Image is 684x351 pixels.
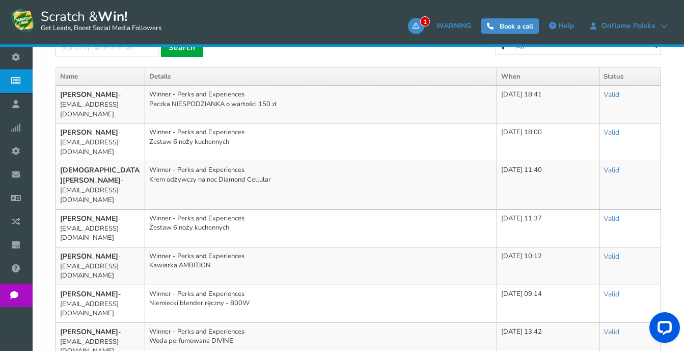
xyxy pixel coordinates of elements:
[497,123,599,161] td: [DATE] 18:00
[145,67,497,86] th: Details
[408,18,476,34] a: 1WARNING
[56,247,145,285] td: - [EMAIL_ADDRESS][DOMAIN_NAME]
[604,252,619,261] a: Valid
[60,128,118,137] b: [PERSON_NAME]
[604,165,619,175] a: Valid
[596,22,661,30] span: Oriflame Polska
[10,8,36,33] img: Scratch and Win
[56,285,145,322] td: - [EMAIL_ADDRESS][DOMAIN_NAME]
[558,21,574,31] span: Help
[56,86,145,123] td: - [EMAIL_ADDRESS][DOMAIN_NAME]
[56,161,145,209] td: - [EMAIL_ADDRESS][DOMAIN_NAME]
[56,38,158,57] input: Search by name or email
[145,86,497,123] td: Winner - Perks and Experiences Paczka NIESPODZIANKA o wartości 150 zł
[98,8,127,26] strong: Win!
[497,161,599,209] td: [DATE] 11:40
[36,8,161,33] span: Scratch &
[56,209,145,247] td: - [EMAIL_ADDRESS][DOMAIN_NAME]
[60,327,118,337] b: [PERSON_NAME]
[481,18,539,34] a: Book a call
[60,252,118,261] b: [PERSON_NAME]
[604,214,619,223] a: Valid
[604,289,619,299] a: Valid
[60,165,140,185] b: [DEMOGRAPHIC_DATA][PERSON_NAME]
[161,38,203,57] a: Search
[436,21,471,31] span: WARNING
[60,90,118,99] b: [PERSON_NAME]
[604,90,619,99] a: Valid
[145,209,497,247] td: Winner - Perks and Experiences Zestaw 6 noży kuchennych
[641,308,684,351] iframe: LiveChat chat widget
[604,128,619,137] a: Valid
[145,247,497,285] td: Winner - Perks and Experiences Kawiarka AMBITION
[500,22,533,31] span: Book a call
[497,67,599,86] th: When
[56,123,145,161] td: - [EMAIL_ADDRESS][DOMAIN_NAME]
[56,67,145,86] th: Name
[145,285,497,322] td: Winner - Perks and Experiences Niemiecki blender ręczny - 800W
[497,86,599,123] td: [DATE] 18:41
[544,18,579,34] a: Help
[41,24,161,33] small: Get Leads, Boost Social Media Followers
[420,16,430,27] span: 1
[145,161,497,209] td: Winner - Perks and Experiences Krem odżywczy na noc Diamond Cellular
[599,67,661,86] th: Status
[60,289,118,299] b: [PERSON_NAME]
[145,123,497,161] td: Winner - Perks and Experiences Zestaw 6 noży kuchennych
[604,327,619,337] a: Valid
[497,247,599,285] td: [DATE] 10:12
[497,285,599,322] td: [DATE] 09:14
[497,209,599,247] td: [DATE] 11:37
[10,8,161,33] a: Scratch &Win! Get Leads, Boost Social Media Followers
[60,214,118,223] b: [PERSON_NAME]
